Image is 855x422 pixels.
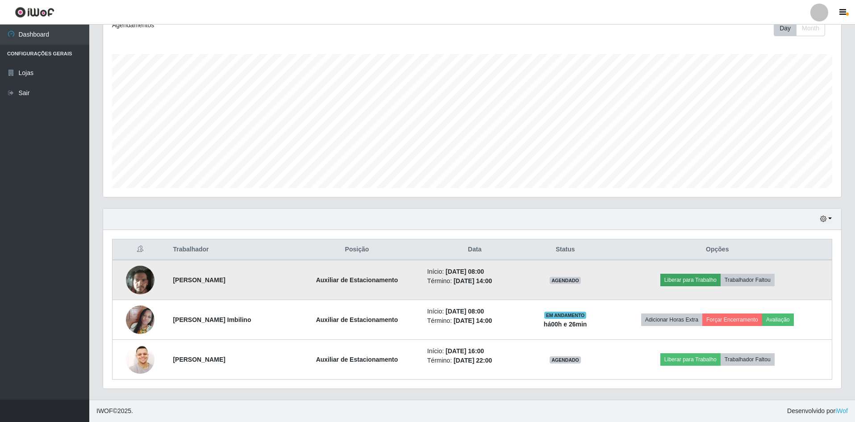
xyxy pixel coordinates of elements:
button: Month [796,21,825,36]
th: Trabalhador [167,239,292,260]
strong: há 00 h e 26 min [544,321,587,328]
button: Day [774,21,797,36]
button: Forçar Encerramento [702,313,762,326]
div: Agendamentos [112,21,405,30]
strong: [PERSON_NAME] [173,276,225,284]
span: Desenvolvido por [787,406,848,416]
strong: Auxiliar de Estacionamento [316,276,398,284]
button: Trabalhador Faltou [721,353,775,366]
li: Início: [427,347,522,356]
time: [DATE] 08:00 [446,308,484,315]
button: Adicionar Horas Extra [641,313,702,326]
img: 1757009449121.jpeg [126,301,154,339]
th: Status [528,239,603,260]
th: Opções [603,239,832,260]
span: AGENDADO [550,356,581,364]
img: 1751312410869.jpeg [126,261,154,299]
span: AGENDADO [550,277,581,284]
time: [DATE] 08:00 [446,268,484,275]
span: EM ANDAMENTO [544,312,587,319]
span: © 2025 . [96,406,133,416]
img: CoreUI Logo [15,7,54,18]
span: IWOF [96,407,113,414]
strong: Auxiliar de Estacionamento [316,316,398,323]
strong: [PERSON_NAME] Imbilino [173,316,251,323]
time: [DATE] 16:00 [446,347,484,355]
button: Liberar para Trabalho [660,353,721,366]
a: iWof [835,407,848,414]
li: Término: [427,316,522,326]
time: [DATE] 14:00 [454,317,492,324]
div: First group [774,21,825,36]
button: Trabalhador Faltou [721,274,775,286]
time: [DATE] 22:00 [454,357,492,364]
strong: Auxiliar de Estacionamento [316,356,398,363]
strong: [PERSON_NAME] [173,356,225,363]
img: 1759365130809.jpeg [126,345,154,374]
li: Término: [427,356,522,365]
button: Liberar para Trabalho [660,274,721,286]
li: Início: [427,267,522,276]
li: Término: [427,276,522,286]
th: Posição [292,239,422,260]
div: Toolbar with button groups [774,21,832,36]
time: [DATE] 14:00 [454,277,492,284]
li: Início: [427,307,522,316]
th: Data [422,239,528,260]
button: Avaliação [762,313,794,326]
